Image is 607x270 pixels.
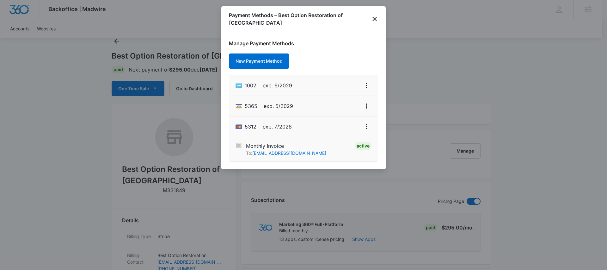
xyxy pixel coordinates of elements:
button: close [371,15,378,23]
h1: Payment Methods – Best Option Restoration of [GEOGRAPHIC_DATA] [229,11,371,27]
button: New Payment Method [229,53,289,69]
span: exp. 6/2029 [263,82,292,89]
span: exp. 5/2029 [264,102,293,110]
span: Mastercard ending with [245,123,256,130]
button: View More [361,101,371,111]
button: View More [361,80,371,91]
button: View More [361,122,371,132]
p: To: [246,150,326,156]
span: exp. 7/2028 [263,123,292,130]
span: Visa ending with [245,102,257,110]
span: American Express ending with [245,82,256,89]
div: Active [355,142,371,150]
h1: Manage Payment Methods [229,40,378,47]
p: Monthly Invoice [246,142,326,150]
a: [EMAIL_ADDRESS][DOMAIN_NAME] [252,150,326,156]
